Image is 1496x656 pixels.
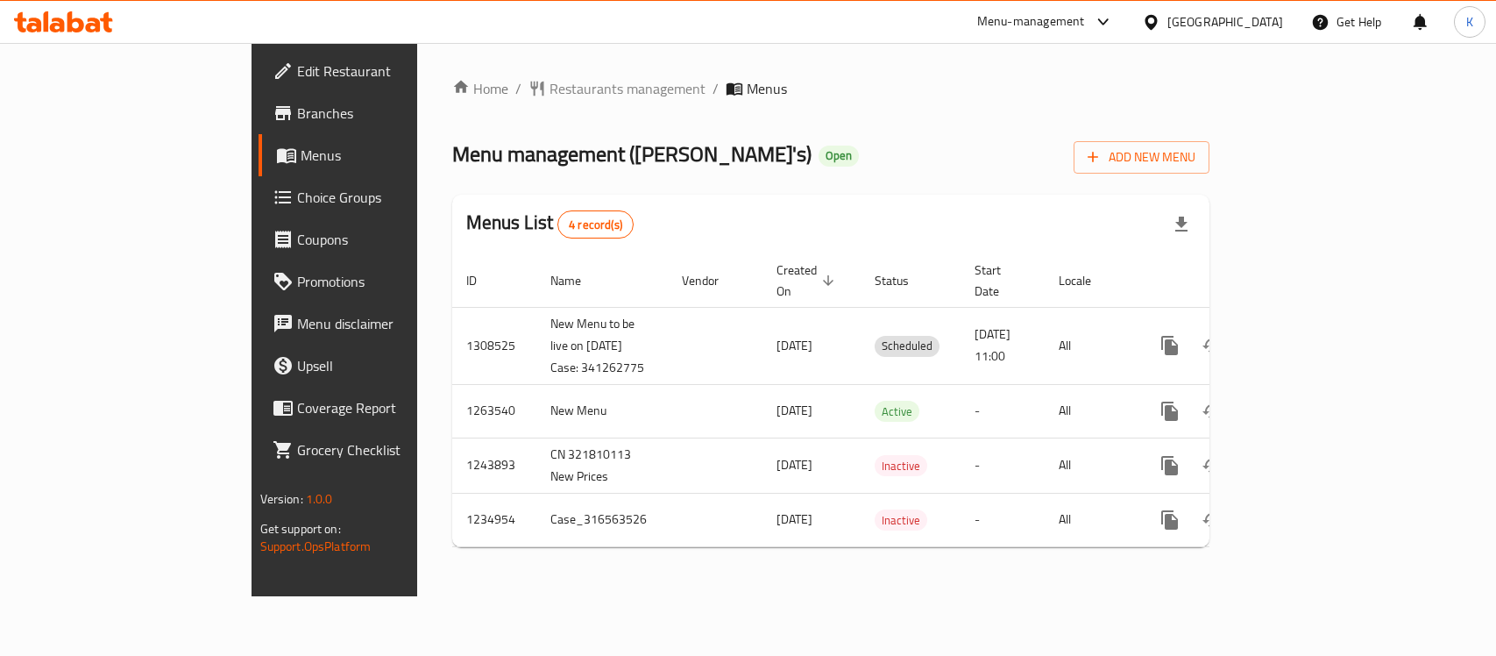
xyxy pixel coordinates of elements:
[776,453,812,476] span: [DATE]
[1059,270,1114,291] span: Locale
[1160,203,1202,246] div: Export file
[819,146,859,167] div: Open
[259,429,501,471] a: Grocery Checklist
[1191,445,1233,487] button: Change Status
[1045,438,1135,493] td: All
[875,510,927,531] div: Inactive
[975,323,1010,367] span: [DATE] 11:00
[875,510,927,531] span: Inactive
[961,384,1045,438] td: -
[452,254,1331,547] table: enhanced table
[776,334,812,357] span: [DATE]
[536,384,668,438] td: New Menu
[259,260,501,303] a: Promotions
[297,397,487,418] span: Coverage Report
[1149,499,1191,541] button: more
[301,145,487,166] span: Menus
[1191,324,1233,367] button: Change Status
[260,517,341,540] span: Get support on:
[776,399,812,422] span: [DATE]
[536,307,668,384] td: New Menu to be live on [DATE] Case: 341262775
[297,439,487,460] span: Grocery Checklist
[1149,445,1191,487] button: more
[466,270,500,291] span: ID
[536,438,668,493] td: CN 321810113 New Prices
[1191,390,1233,432] button: Change Status
[1045,493,1135,546] td: All
[515,78,521,99] li: /
[1167,12,1283,32] div: [GEOGRAPHIC_DATA]
[557,210,634,239] div: Total records count
[528,78,705,99] a: Restaurants management
[1045,384,1135,438] td: All
[536,493,668,546] td: Case_316563526
[1135,254,1331,308] th: Actions
[550,270,604,291] span: Name
[1088,146,1195,168] span: Add New Menu
[747,78,787,99] span: Menus
[1074,141,1209,174] button: Add New Menu
[452,134,812,174] span: Menu management ( [PERSON_NAME]'s )
[549,78,705,99] span: Restaurants management
[1045,307,1135,384] td: All
[961,438,1045,493] td: -
[452,78,1210,99] nav: breadcrumb
[875,270,932,291] span: Status
[297,355,487,376] span: Upsell
[1191,499,1233,541] button: Change Status
[259,50,501,92] a: Edit Restaurant
[297,103,487,124] span: Branches
[1149,390,1191,432] button: more
[875,455,927,476] div: Inactive
[713,78,719,99] li: /
[297,61,487,82] span: Edit Restaurant
[259,303,501,345] a: Menu disclaimer
[977,11,1085,32] div: Menu-management
[875,456,927,476] span: Inactive
[297,313,487,334] span: Menu disclaimer
[682,270,741,291] span: Vendor
[259,387,501,429] a: Coverage Report
[875,336,939,357] div: Scheduled
[259,176,501,218] a: Choice Groups
[961,493,1045,546] td: -
[259,218,501,260] a: Coupons
[1466,12,1473,32] span: K
[306,488,333,510] span: 1.0.0
[1149,324,1191,367] button: more
[260,488,303,510] span: Version:
[260,535,372,558] a: Support.OpsPlatform
[558,217,633,233] span: 4 record(s)
[875,336,939,356] span: Scheduled
[297,271,487,292] span: Promotions
[466,210,634,239] h2: Menus List
[259,345,501,387] a: Upsell
[776,260,840,302] span: Created On
[819,148,859,163] span: Open
[776,508,812,531] span: [DATE]
[875,402,919,422] span: Active
[259,92,501,134] a: Branches
[297,187,487,208] span: Choice Groups
[975,260,1024,302] span: Start Date
[259,134,501,176] a: Menus
[297,229,487,250] span: Coupons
